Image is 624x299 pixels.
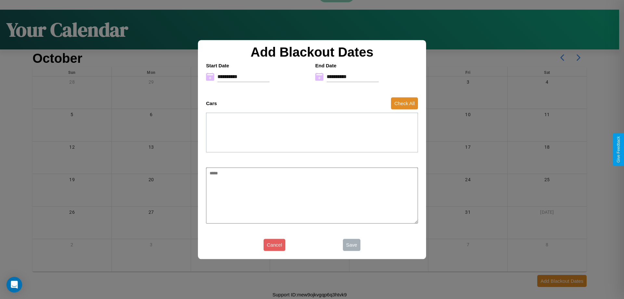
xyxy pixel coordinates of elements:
[343,239,360,251] button: Save
[616,136,621,163] div: Give Feedback
[391,97,418,109] button: Check All
[206,63,309,68] h4: Start Date
[315,63,418,68] h4: End Date
[264,239,285,251] button: Cancel
[206,101,217,106] h4: Cars
[6,277,22,292] div: Open Intercom Messenger
[203,45,421,60] h2: Add Blackout Dates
